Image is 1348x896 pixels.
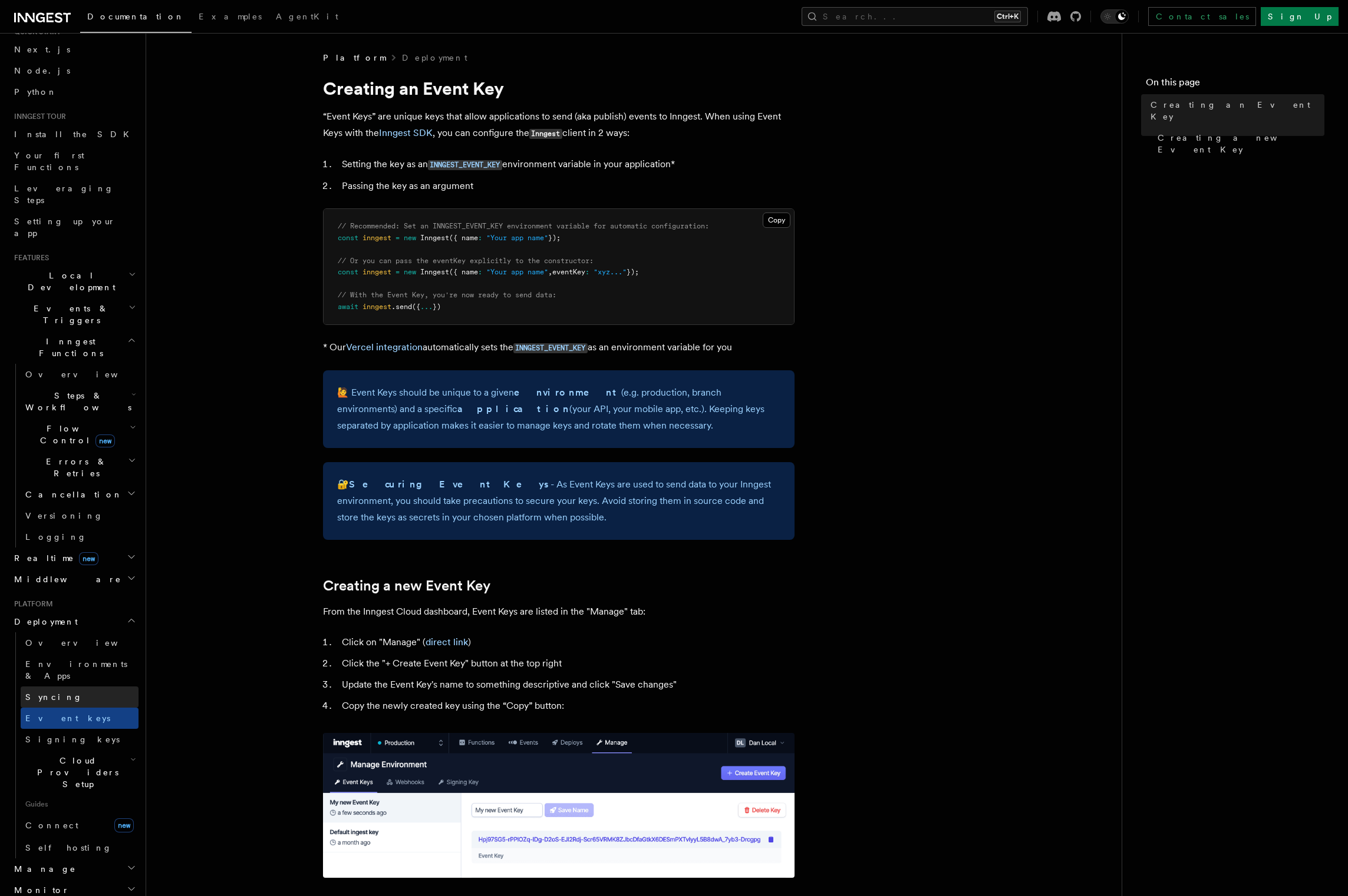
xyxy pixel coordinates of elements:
[14,217,116,238] span: Setting up your app
[21,729,139,750] a: Signing keys
[338,291,556,299] span: // With the Event Key, you're now ready to send data:
[338,634,795,651] li: Click on "Manage" ( )
[9,112,66,121] span: Inngest tour
[323,578,490,594] a: Creating a new Event Key
[9,39,139,60] a: Next.js
[994,11,1021,22] kbd: Ctrl+K
[25,532,87,542] span: Logging
[25,714,110,723] span: Event keys
[25,638,147,648] span: Overview
[21,632,139,653] a: Overview
[21,489,123,500] span: Cancellation
[486,268,548,276] span: "Your app name"
[276,12,338,21] span: AgentKit
[21,385,139,418] button: Steps & Workflows
[412,303,420,311] span: ({
[9,547,139,569] button: Realtimenew
[338,222,709,230] span: // Recommended: Set an INNGEST_EVENT_KEY environment variable for automatic configuration:
[80,4,192,33] a: Documentation
[338,268,358,276] span: const
[14,151,84,172] span: Your first Functions
[87,12,184,21] span: Documentation
[552,268,585,276] span: eventKey
[585,268,589,276] span: :
[362,268,391,276] span: inngest
[9,632,139,858] div: Deployment
[1153,127,1324,160] a: Creating a new Event Key
[9,599,53,609] span: Platform
[323,339,795,356] p: * Our automatically sets the as an environment variable for you
[25,370,147,379] span: Overview
[1146,75,1324,94] h4: On this page
[25,821,78,830] span: Connect
[402,52,467,64] a: Deployment
[9,611,139,632] button: Deployment
[763,213,790,228] button: Copy
[14,184,114,205] span: Leveraging Steps
[21,423,130,446] span: Flow Control
[21,814,139,837] a: Connectnew
[1158,132,1324,155] span: Creating a new Event Key
[346,341,423,353] a: Vercel integration
[25,692,83,702] span: Syncing
[21,750,139,795] button: Cloud Providers Setup
[95,434,115,447] span: new
[21,456,128,479] span: Errors & Retries
[9,336,127,359] span: Inngest Functions
[14,45,70,54] span: Next.js
[362,234,391,242] span: inngest
[21,755,130,790] span: Cloud Providers Setup
[349,479,551,490] strong: Securing Event Keys
[391,303,412,311] span: .send
[25,511,103,520] span: Versioning
[21,505,139,526] a: Versioning
[404,268,416,276] span: new
[9,81,139,102] a: Python
[25,843,112,852] span: Self hosting
[395,268,400,276] span: =
[21,795,139,814] span: Guides
[9,573,121,585] span: Middleware
[548,234,561,242] span: });
[379,127,433,138] a: Inngest SDK
[362,303,391,311] span: inngest
[513,341,588,353] a: INNGEST_EVENT_KEY
[14,66,70,75] span: Node.js
[338,698,795,714] li: Copy the newly created key using the “Copy” button:
[323,78,795,99] h1: Creating an Event Key
[428,158,502,170] a: INNGEST_EVENT_KEY
[9,364,139,547] div: Inngest Functions
[14,130,136,139] span: Install the SDK
[337,476,780,526] p: 🔐 - As Event Keys are used to send data to your Inngest environment, you should take precautions ...
[627,268,639,276] span: });
[338,257,594,265] span: // Or you can pass the eventKey explicitly to the constructor:
[338,156,795,173] li: Setting the key as an environment variable in your application*
[594,268,627,276] span: "xyz..."
[9,863,76,875] span: Manage
[478,234,482,242] span: :
[9,858,139,880] button: Manage
[9,211,139,244] a: Setting up your app
[323,603,795,620] p: From the Inngest Cloud dashboard, Event Keys are listed in the "Manage" tab:
[21,418,139,451] button: Flow Controlnew
[513,343,588,353] code: INNGEST_EVENT_KEY
[1151,99,1324,122] span: Creating an Event Key
[420,268,449,276] span: Inngest
[404,234,416,242] span: new
[21,653,139,686] a: Environments & Apps
[21,837,139,858] a: Self hosting
[529,129,562,139] code: Inngest
[428,160,502,170] code: INNGEST_EVENT_KEY
[337,384,780,434] p: 🙋 Event Keys should be unique to a given (e.g. production, branch environments) and a specific (y...
[21,708,139,729] a: Event keys
[1148,7,1256,26] a: Contact sales
[9,145,139,178] a: Your first Functions
[14,87,57,97] span: Python
[1146,94,1324,127] a: Creating an Event Key
[199,12,262,21] span: Examples
[9,331,139,364] button: Inngest Functions
[192,4,269,32] a: Examples
[114,818,134,832] span: new
[514,387,621,398] strong: environment
[21,364,139,385] a: Overview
